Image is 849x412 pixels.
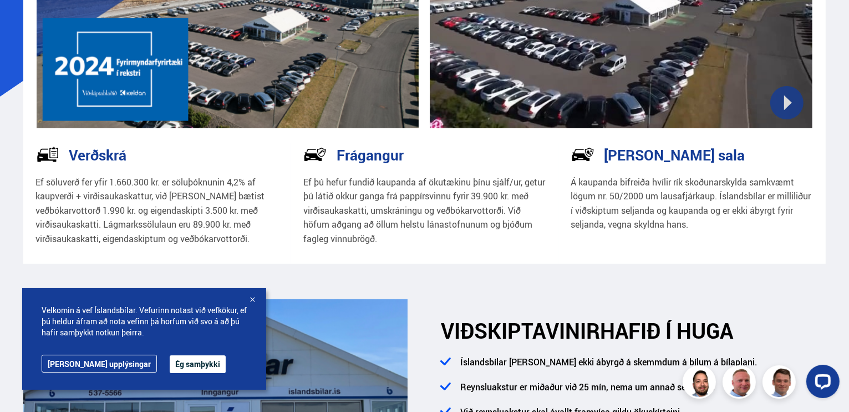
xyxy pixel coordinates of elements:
img: nhp88E3Fdnt1Opn2.png [684,367,718,400]
p: Ef þú hefur fundið kaupanda af ökutækinu þínu sjálf/ur, getur þú látið okkur ganga frá pappírsvin... [303,175,546,247]
button: Ég samþykki [170,355,226,373]
h3: Frágangur [337,147,404,163]
iframe: LiveChat chat widget [797,360,844,407]
a: [PERSON_NAME] upplýsingar [42,355,157,373]
h3: Verðskrá [69,147,127,163]
img: NP-R9RrMhXQFCiaa.svg [303,143,327,166]
img: FbJEzSuNWCJXmdc-.webp [764,367,797,400]
img: tr5P-W3DuiFaO7aO.svg [36,143,59,166]
p: Ef söluverð fer yfir 1.660.300 kr. er söluþóknunin 4,2% af kaupverði + virðisaukaskattur, við [PE... [36,175,278,247]
span: VIÐSKIPTAVINIR [441,316,600,345]
img: -Svtn6bYgwAsiwNX.svg [571,143,594,166]
li: Reynsluakstur er miðaður við 25 mín, nema um annað sé samið. [455,379,826,404]
span: Velkomin á vef Íslandsbílar. Vefurinn notast við vefkökur, ef þú heldur áfram að nota vefinn þá h... [42,305,247,338]
h2: HAFIÐ Í HUGA [441,318,826,343]
li: Íslandsbílar [PERSON_NAME] ekki ábyrgð á skemmdum á bílum á bílaplani. [455,354,826,379]
img: siFngHWaQ9KaOqBr.png [724,367,758,400]
h3: [PERSON_NAME] sala [604,147,745,163]
p: Á kaupanda bifreiða hvílir rík skoðunarskylda samkvæmt lögum nr. 50/2000 um lausafjárkaup. Ísland... [571,175,814,232]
